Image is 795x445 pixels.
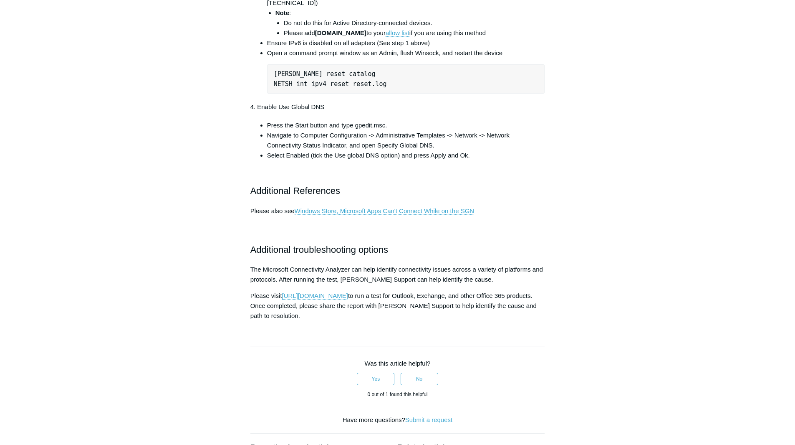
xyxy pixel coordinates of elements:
[267,150,545,160] li: Select Enabled (tick the Use global DNS option) and press Apply and Ok.
[250,169,545,198] h2: Additional References
[284,28,545,38] li: Please add to your if you are using this method
[250,291,545,321] p: Please visit to run a test for Outlook, Exchange, and other Office 365 products. Once completed, ...
[405,416,452,423] a: Submit a request
[275,8,545,38] li: :
[267,130,545,150] li: Navigate to Computer Configuration -> Administrative Templates -> Network -> Network Connectivity...
[357,373,394,385] button: This article was helpful
[367,392,427,397] span: 0 out of 1 found this helpful
[295,207,474,215] a: Windows Store, Microsoft Apps Can't Connect While on the SGN
[284,18,545,28] li: Do not do this for Active Directory-connected devices.
[250,102,545,112] p: 4. Enable Use Global DNS
[386,29,409,37] a: allow list
[250,264,545,285] p: The Microsoft Connectivity Analyzer can help identify connectivity issues across a variety of pla...
[250,206,545,236] p: Please also see
[275,9,289,16] strong: Note
[267,38,545,48] li: Ensure IPv6 is disabled on all adapters (See step 1 above)
[267,64,545,94] pre: [PERSON_NAME] reset catalog NETSH int ipv4 reset reset.log
[267,48,545,94] li: Open a command prompt window as an Admin, flush Winsock, and restart the device
[315,29,366,36] strong: [DOMAIN_NAME]
[401,373,438,385] button: This article was not helpful
[365,360,431,367] span: Was this article helpful?
[250,415,545,425] div: Have more questions?
[282,292,348,300] a: [URL][DOMAIN_NAME]
[267,120,545,130] li: Press the Start button and type gpedit.msc.
[250,242,545,257] h2: Additional troubleshooting options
